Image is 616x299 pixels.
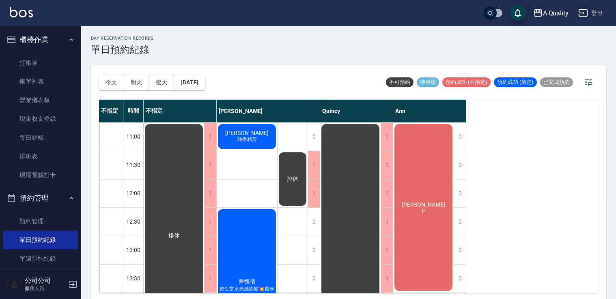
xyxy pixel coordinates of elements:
span: 預約成功 (不指定) [442,79,491,86]
div: [PERSON_NAME] [217,100,320,122]
div: 11:30 [123,151,144,179]
a: 單日預約紀錄 [3,231,78,249]
div: 不指定 [144,100,217,122]
span: 齊懷倩 [237,278,257,286]
img: Logo [10,7,33,17]
div: 1 [204,123,216,151]
button: [DATE] [174,75,205,90]
div: Ann [393,100,466,122]
div: 0 [454,123,466,151]
div: 1 [381,208,393,236]
div: 0 [454,208,466,236]
span: 待審核 [417,79,439,86]
span: [PERSON_NAME] [224,130,270,136]
a: 打帳單 [3,53,78,72]
div: 1 [381,123,393,151]
div: Quincy [320,100,393,122]
div: 1 [308,179,320,207]
div: 1 [204,236,216,264]
div: A Quality [543,8,569,18]
div: 13:00 [123,236,144,264]
div: 0 [454,265,466,293]
div: 時間 [123,100,144,122]
div: 0 [454,151,466,179]
div: 1 [308,151,320,179]
div: 1 [204,151,216,179]
h3: 單日預約紀錄 [91,44,154,56]
div: 0 [308,208,320,236]
a: 現場電腦打卡 [3,166,78,184]
div: 0 [454,179,466,207]
span: p [420,208,426,214]
a: 單週預約紀錄 [3,249,78,268]
span: [PERSON_NAME] [400,201,447,208]
button: 明天 [124,75,149,90]
img: Person [6,276,23,293]
button: 今天 [99,75,124,90]
a: 預約管理 [3,212,78,231]
span: 排休 [285,175,300,183]
button: save [510,5,526,21]
div: 12:00 [123,179,144,207]
div: 12:30 [123,207,144,236]
div: 1 [381,265,393,293]
button: 櫃檯作業 [3,29,78,50]
div: 0 [454,236,466,264]
div: 不指定 [99,100,123,122]
div: 1 [381,236,393,264]
div: 0 [308,123,320,151]
div: 1 [204,179,216,207]
div: 1 [204,208,216,236]
h2: day Reservation records [91,36,154,41]
div: 0 [308,236,320,264]
span: 不可預約 [386,79,414,86]
a: 營業儀表板 [3,91,78,109]
span: 排休 [167,232,181,239]
div: 1 [204,265,216,293]
div: 1 [381,179,393,207]
a: 排班表 [3,147,78,166]
div: 0 [308,265,320,293]
span: 預約成功 (指定) [494,79,537,86]
p: 服務人員 [25,285,66,292]
button: A Quality [530,5,572,21]
button: 預約管理 [3,188,78,209]
a: 每日結帳 [3,128,78,147]
a: 現金收支登錄 [3,109,78,128]
a: 帳單列表 [3,72,78,91]
div: 11:00 [123,122,144,151]
button: 後天 [149,75,174,90]
h5: 公司公司 [25,277,66,285]
div: 1 [381,151,393,179]
span: 已完成預約 [540,79,573,86]
div: 13:30 [123,264,144,293]
button: 登出 [575,6,606,21]
span: 時尚精剪 [236,136,258,143]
